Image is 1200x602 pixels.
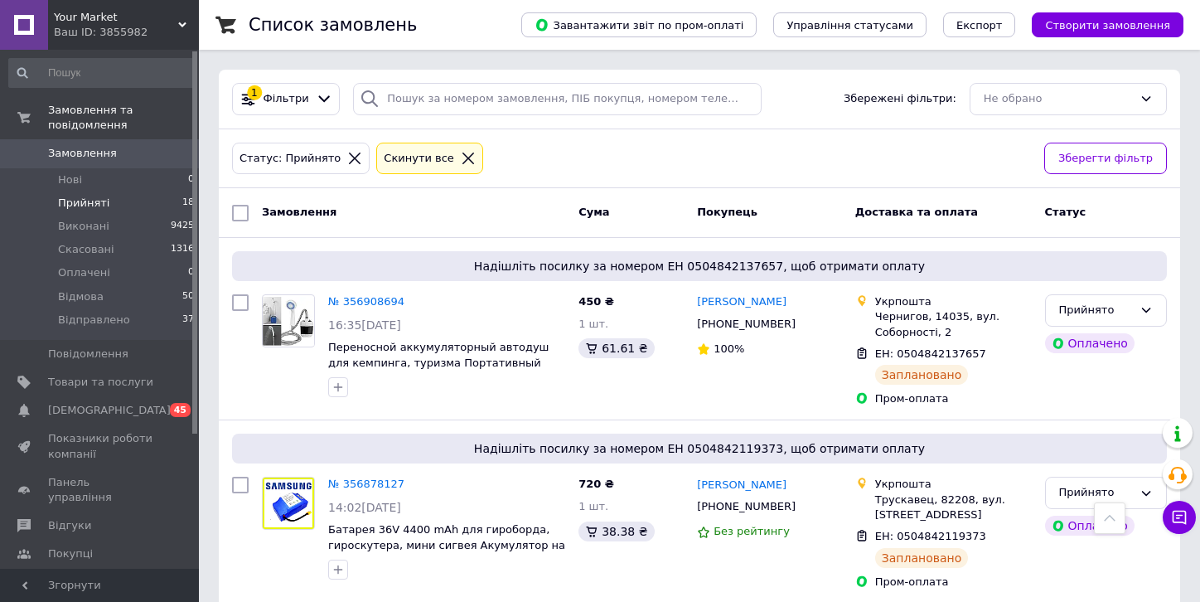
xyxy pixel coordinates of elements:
div: 61.61 ₴ [578,338,654,358]
div: Заплановано [875,365,969,385]
div: Прийнято [1059,302,1133,319]
span: Показники роботи компанії [48,431,153,461]
span: 1 шт. [578,318,608,330]
span: ЕН: 0504842119373 [875,530,986,542]
span: 450 ₴ [578,295,614,308]
a: Фото товару [262,294,315,347]
span: Панель управління [48,475,153,505]
span: 50 [182,289,194,304]
button: Створити замовлення [1032,12,1183,37]
span: 37 [182,313,194,328]
span: Надішліть посилку за номером ЕН 0504842119373, щоб отримати оплату [239,440,1160,457]
span: 14:02[DATE] [328,501,401,514]
div: [PHONE_NUMBER] [694,496,799,517]
span: Без рейтингу [714,525,790,537]
div: Не обрано [984,90,1133,108]
span: [DEMOGRAPHIC_DATA] [48,403,171,418]
span: Your Market [54,10,178,25]
span: Зберегти фільтр [1058,150,1153,167]
span: Покупці [48,546,93,561]
span: 1 шт. [578,500,608,512]
a: [PERSON_NAME] [697,478,786,493]
span: Доставка та оплата [855,206,978,218]
span: 9425 [171,219,194,234]
span: Створити замовлення [1045,19,1170,32]
img: Фото товару [263,478,314,529]
div: Прийнято [1059,484,1133,502]
span: Повідомлення [48,347,128,362]
span: Відправлено [58,313,130,328]
span: ЕН: 0504842137657 [875,347,986,360]
span: 0 [188,172,194,187]
button: Чат з покупцем [1163,501,1196,534]
div: Заплановано [875,548,969,568]
span: Фільтри [264,91,309,107]
span: Управління статусами [786,19,913,32]
div: 1 [247,85,262,100]
span: 45 [170,403,191,417]
span: Замовлення [262,206,336,218]
span: Оплачені [58,265,110,280]
a: Створити замовлення [1015,18,1183,31]
span: Замовлення та повідомлення [48,103,199,133]
span: Завантажити звіт по пром-оплаті [535,17,743,32]
a: № 356878127 [328,478,404,490]
a: № 356908694 [328,295,404,308]
div: Трускавец, 82208, вул. [STREET_ADDRESS] [875,493,1032,522]
div: Статус: Прийнято [236,150,344,167]
button: Управління статусами [773,12,927,37]
span: Відмова [58,289,104,304]
span: 16:35[DATE] [328,318,401,332]
span: Замовлення [48,146,117,161]
span: Прийняті [58,196,109,211]
div: Оплачено [1045,333,1135,353]
span: 1316 [171,242,194,257]
img: Фото товару [263,297,314,346]
span: Статус [1045,206,1086,218]
a: Переносной аккумуляторный автодуш для кемпинга, туризма Портативный кемпинговый душ с помпой и US... [328,341,549,400]
span: 18 [182,196,194,211]
div: Укрпошта [875,477,1032,492]
div: 38.38 ₴ [578,522,654,541]
div: Пром-оплата [875,391,1032,406]
h1: Список замовлень [249,15,417,35]
span: Надішліть посилку за номером ЕН 0504842137657, щоб отримати оплату [239,258,1160,274]
span: Виконані [58,219,109,234]
a: [PERSON_NAME] [697,294,786,310]
span: Експорт [956,19,1003,32]
div: Чернигов, 14035, вул. Соборності, 2 [875,309,1032,339]
div: Пром-оплата [875,575,1032,590]
span: Покупець [697,206,757,218]
span: 0 [188,265,194,280]
span: Відгуки [48,518,91,533]
span: Скасовані [58,242,114,257]
div: Оплачено [1045,516,1135,536]
a: Фото товару [262,477,315,530]
button: Зберегти фільтр [1044,143,1167,175]
div: Ваш ID: 3855982 [54,25,199,40]
button: Експорт [943,12,1016,37]
span: 100% [714,342,744,355]
input: Пошук за номером замовлення, ПІБ покупця, номером телефону, Email, номером накладної [353,83,761,115]
span: Нові [58,172,82,187]
div: [PHONE_NUMBER] [694,313,799,335]
div: Укрпошта [875,294,1032,309]
input: Пошук [8,58,196,88]
a: Батарея 36V 4400 mAh для гироборда, гироскутера, мини сигвея Акумулятор на гироборд гироскутер [328,523,565,566]
button: Завантажити звіт по пром-оплаті [521,12,757,37]
div: Cкинути все [380,150,457,167]
span: 720 ₴ [578,478,614,490]
span: Cума [578,206,609,218]
span: Товари та послуги [48,375,153,390]
span: Збережені фільтри: [844,91,956,107]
